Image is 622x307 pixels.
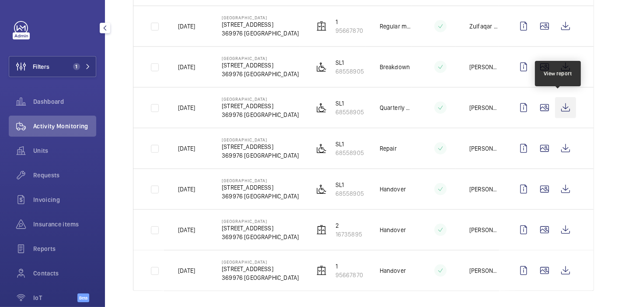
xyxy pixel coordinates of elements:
span: Dashboard [33,97,96,106]
img: platform_lift.svg [316,102,327,113]
p: 95667870 [335,26,363,35]
span: Beta [77,293,89,302]
p: Handover [380,266,406,275]
p: [PERSON_NAME] [469,144,499,153]
p: 68558905 [335,67,364,76]
span: Contacts [33,269,96,278]
p: 1 [335,18,363,26]
p: 68558905 [335,189,364,198]
p: SL1 [335,140,364,148]
p: [DATE] [178,185,195,194]
p: [PERSON_NAME] [469,266,499,275]
p: 369976 [GEOGRAPHIC_DATA] [222,70,299,78]
span: Activity Monitoring [33,122,96,131]
p: Quarterly maintenance [380,103,412,112]
p: [GEOGRAPHIC_DATA] [222,137,299,142]
p: Regular maintenance [380,22,412,31]
p: Handover [380,185,406,194]
p: [GEOGRAPHIC_DATA] [222,259,299,265]
p: 68558905 [335,108,364,116]
p: 369976 [GEOGRAPHIC_DATA] [222,110,299,119]
p: Zulfaqar Danish [469,22,499,31]
p: [PERSON_NAME] [469,63,499,71]
p: 2 [335,221,362,230]
img: elevator.svg [316,265,327,276]
span: Invoicing [33,195,96,204]
span: Requests [33,171,96,180]
p: [STREET_ADDRESS] [222,20,299,29]
p: 369976 [GEOGRAPHIC_DATA] [222,233,299,241]
p: 1 [335,262,363,271]
button: Filters1 [9,56,96,77]
p: SL1 [335,180,364,189]
p: [PERSON_NAME] [469,185,499,194]
p: 369976 [GEOGRAPHIC_DATA] [222,192,299,201]
img: platform_lift.svg [316,62,327,72]
span: 1 [73,63,80,70]
p: [STREET_ADDRESS] [222,265,299,273]
p: [GEOGRAPHIC_DATA] [222,178,299,183]
p: 95667870 [335,271,363,279]
p: 369976 [GEOGRAPHIC_DATA] [222,273,299,282]
p: [DATE] [178,266,195,275]
p: Handover [380,226,406,234]
span: Units [33,146,96,155]
img: elevator.svg [316,21,327,32]
p: [DATE] [178,226,195,234]
img: platform_lift.svg [316,184,327,194]
p: SL1 [335,99,364,108]
span: IoT [33,293,77,302]
span: Filters [33,62,49,71]
p: [STREET_ADDRESS] [222,183,299,192]
p: 16735895 [335,230,362,239]
p: [DATE] [178,144,195,153]
span: Insurance items [33,220,96,229]
p: [DATE] [178,63,195,71]
img: elevator.svg [316,225,327,235]
p: Breakdown [380,63,410,71]
p: 369976 [GEOGRAPHIC_DATA] [222,29,299,38]
p: [GEOGRAPHIC_DATA] [222,56,299,61]
p: Repair [380,144,397,153]
p: [PERSON_NAME] [469,103,499,112]
p: [STREET_ADDRESS] [222,224,299,233]
p: SL1 [335,58,364,67]
p: 369976 [GEOGRAPHIC_DATA] [222,151,299,160]
p: [GEOGRAPHIC_DATA] [222,219,299,224]
p: [DATE] [178,22,195,31]
div: View report [544,70,572,78]
p: [STREET_ADDRESS] [222,142,299,151]
p: [STREET_ADDRESS] [222,61,299,70]
p: [DATE] [178,103,195,112]
span: Reports [33,244,96,253]
p: [GEOGRAPHIC_DATA] [222,96,299,102]
p: [STREET_ADDRESS] [222,102,299,110]
p: [GEOGRAPHIC_DATA] [222,15,299,20]
p: 68558905 [335,148,364,157]
img: platform_lift.svg [316,143,327,154]
p: [PERSON_NAME] [469,226,499,234]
